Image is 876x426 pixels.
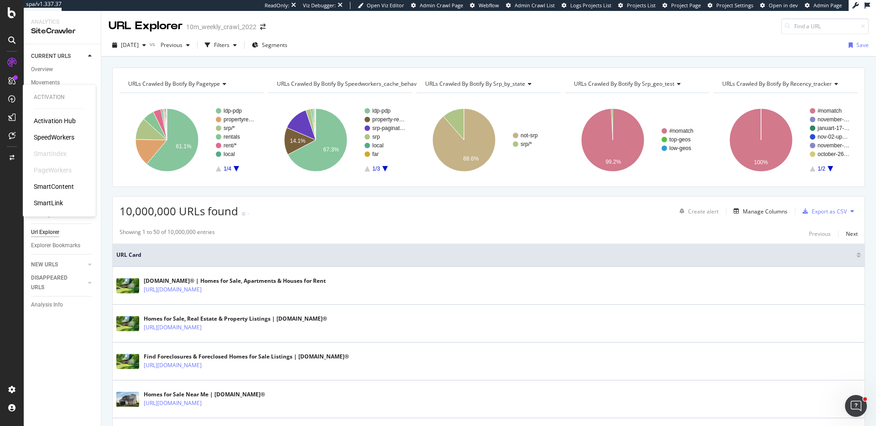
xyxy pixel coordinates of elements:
[372,125,405,131] text: srp-paginat…
[669,145,691,151] text: low-geos
[31,78,94,88] a: Movements
[34,166,72,175] a: PageWorkers
[144,390,265,399] div: Homes for Sale Near Me | [DOMAIN_NAME]®
[109,18,182,34] div: URL Explorer
[31,78,60,88] div: Movements
[818,142,849,149] text: november-…
[769,2,798,9] span: Open in dev
[714,100,858,180] svg: A chart.
[31,65,53,74] div: Overview
[805,2,842,9] a: Admin Page
[423,77,553,91] h4: URLs Crawled By Botify By srp_by_state
[708,2,753,9] a: Project Settings
[818,116,849,123] text: november-…
[411,2,463,9] a: Admin Crawl Page
[120,100,264,180] svg: A chart.
[120,228,215,239] div: Showing 1 to 50 of 10,000,000 entries
[34,116,76,125] a: Activation Hub
[570,2,611,9] span: Logs Projects List
[479,2,499,9] span: Webflow
[716,2,753,9] span: Project Settings
[323,146,339,153] text: 67.3%
[201,38,240,52] button: Filters
[720,77,850,91] h4: URLs Crawled By Botify By recency_tracker
[242,213,245,215] img: Equal
[676,204,719,218] button: Create alert
[31,52,71,61] div: CURRENT URLS
[506,2,555,9] a: Admin Crawl List
[126,77,255,91] h4: URLs Crawled By Botify By pagetype
[268,100,412,180] div: A chart.
[247,210,249,218] div: -
[31,260,85,270] a: NEW URLS
[120,203,238,218] span: 10,000,000 URLs found
[781,18,869,34] input: Find a URL
[358,2,404,9] a: Open Viz Editor
[34,133,74,142] a: SpeedWorkers
[372,151,379,157] text: far
[372,142,384,149] text: local
[845,38,869,52] button: Save
[176,143,192,150] text: 61.1%
[144,399,202,408] a: [URL][DOMAIN_NAME]
[618,2,656,9] a: Projects List
[846,228,858,239] button: Next
[157,41,182,49] span: Previous
[116,251,854,259] span: URL Card
[669,136,691,143] text: top-geos
[818,108,842,114] text: #nomatch
[662,2,701,9] a: Project Page
[31,228,94,237] a: Url Explorer
[31,273,85,292] a: DISAPPEARED URLS
[372,134,380,140] text: srp
[372,108,391,114] text: ldp-pdp
[31,260,58,270] div: NEW URLS
[754,159,768,166] text: 100%
[144,277,326,285] div: [DOMAIN_NAME]® | Homes for Sale, Apartments & Houses for Rent
[562,2,611,9] a: Logs Projects List
[224,142,237,149] text: rent/*
[31,228,59,237] div: Url Explorer
[248,38,291,52] button: Segments
[150,40,157,48] span: vs
[813,2,842,9] span: Admin Page
[290,138,305,144] text: 14.1%
[760,2,798,9] a: Open in dev
[521,132,538,139] text: not-srp
[372,166,380,172] text: 1/3
[688,208,719,215] div: Create alert
[425,80,525,88] span: URLs Crawled By Botify By srp_by_state
[31,65,94,74] a: Overview
[31,241,94,250] a: Explorer Bookmarks
[31,18,94,26] div: Analytics
[845,395,867,417] iframe: Intercom live chat
[262,41,287,49] span: Segments
[260,24,266,30] div: arrow-right-arrow-left
[367,2,404,9] span: Open Viz Editor
[34,182,74,191] a: SmartContent
[856,41,869,49] div: Save
[730,206,787,217] button: Manage Columns
[372,116,405,123] text: property-re…
[116,316,139,331] img: main image
[515,2,555,9] span: Admin Crawl List
[224,116,254,123] text: propertyre…
[224,151,235,157] text: local
[34,149,67,158] div: SmartIndex
[605,159,621,165] text: 99.2%
[34,198,63,208] a: SmartLink
[818,166,826,172] text: 1/2
[722,80,832,88] span: URLs Crawled By Botify By recency_tracker
[157,38,193,52] button: Previous
[417,100,561,180] svg: A chart.
[31,26,94,36] div: SiteCrawler
[121,41,139,49] span: 2025 Sep. 15th
[224,125,235,131] text: srp/*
